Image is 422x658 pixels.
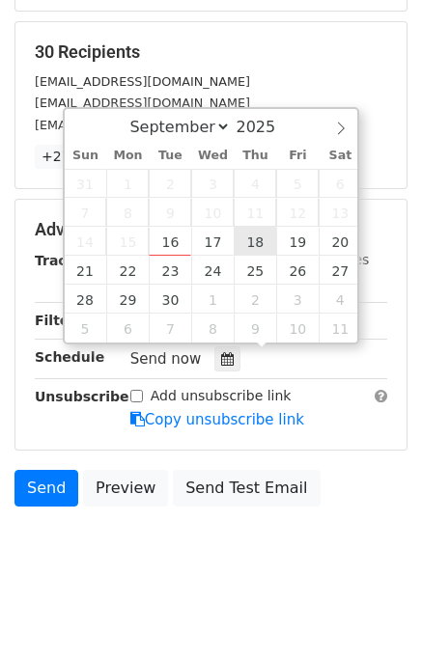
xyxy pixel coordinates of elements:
[234,285,276,314] span: October 2, 2025
[319,285,361,314] span: October 4, 2025
[35,349,104,365] strong: Schedule
[106,169,149,198] span: September 1, 2025
[130,350,202,368] span: Send now
[35,313,84,328] strong: Filters
[191,198,234,227] span: September 10, 2025
[276,169,319,198] span: September 5, 2025
[35,389,129,404] strong: Unsubscribe
[35,145,116,169] a: +27 more
[276,198,319,227] span: September 12, 2025
[106,227,149,256] span: September 15, 2025
[106,256,149,285] span: September 22, 2025
[14,470,78,507] a: Send
[191,227,234,256] span: September 17, 2025
[276,227,319,256] span: September 19, 2025
[234,314,276,343] span: October 9, 2025
[191,150,234,162] span: Wed
[319,169,361,198] span: September 6, 2025
[276,256,319,285] span: September 26, 2025
[149,227,191,256] span: September 16, 2025
[149,285,191,314] span: September 30, 2025
[234,169,276,198] span: September 4, 2025
[35,118,250,132] small: [EMAIL_ADDRESS][DOMAIN_NAME]
[65,150,107,162] span: Sun
[173,470,320,507] a: Send Test Email
[319,256,361,285] span: September 27, 2025
[319,314,361,343] span: October 11, 2025
[234,256,276,285] span: September 25, 2025
[276,285,319,314] span: October 3, 2025
[149,198,191,227] span: September 9, 2025
[65,314,107,343] span: October 5, 2025
[35,41,387,63] h5: 30 Recipients
[35,253,99,268] strong: Tracking
[276,150,319,162] span: Fri
[191,169,234,198] span: September 3, 2025
[65,169,107,198] span: August 31, 2025
[191,285,234,314] span: October 1, 2025
[325,565,422,658] iframe: Chat Widget
[35,96,250,110] small: [EMAIL_ADDRESS][DOMAIN_NAME]
[149,150,191,162] span: Tue
[231,118,300,136] input: Year
[35,74,250,89] small: [EMAIL_ADDRESS][DOMAIN_NAME]
[106,150,149,162] span: Mon
[83,470,168,507] a: Preview
[234,198,276,227] span: September 11, 2025
[35,219,387,240] h5: Advanced
[130,411,304,428] a: Copy unsubscribe link
[234,150,276,162] span: Thu
[149,256,191,285] span: September 23, 2025
[65,285,107,314] span: September 28, 2025
[151,386,292,406] label: Add unsubscribe link
[319,150,361,162] span: Sat
[149,169,191,198] span: September 2, 2025
[149,314,191,343] span: October 7, 2025
[191,314,234,343] span: October 8, 2025
[276,314,319,343] span: October 10, 2025
[234,227,276,256] span: September 18, 2025
[319,227,361,256] span: September 20, 2025
[106,198,149,227] span: September 8, 2025
[319,198,361,227] span: September 13, 2025
[65,256,107,285] span: September 21, 2025
[106,314,149,343] span: October 6, 2025
[106,285,149,314] span: September 29, 2025
[65,227,107,256] span: September 14, 2025
[191,256,234,285] span: September 24, 2025
[65,198,107,227] span: September 7, 2025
